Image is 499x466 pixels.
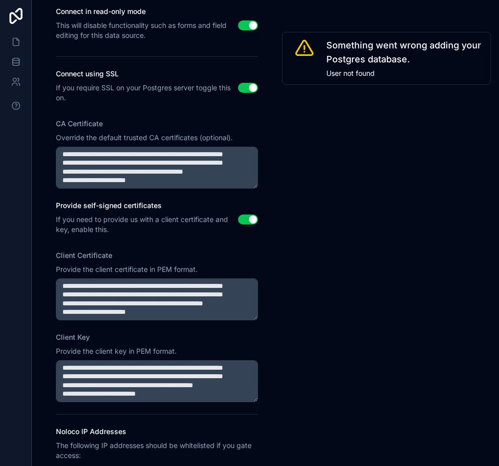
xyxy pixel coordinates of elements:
span: Something went wrong adding your Postgres database. [326,38,485,66]
p: Override the default trusted CA certificates (optional). [56,133,258,143]
div: This will disable functionality such as forms and field editing for this data source. [56,20,238,40]
label: Connect in read-only mode [56,6,238,16]
p: Provide the client key in PEM format. [56,346,258,356]
p: Provide the client certificate in PEM format. [56,264,258,274]
span: User not found [326,68,485,78]
label: Client Key [56,332,90,342]
label: Client Certificate [56,250,112,260]
div: If you require SSL on your Postgres server toggle this on. [56,83,238,103]
div: If you need to provide us with a client certificate and key, enable this. [56,215,238,234]
label: Noloco IP Addresses [56,427,258,437]
label: Provide self-signed certificates [56,201,238,211]
label: CA Certificate [56,119,103,129]
div: The following IP addresses should be whitelisted if you gate access: [56,441,258,461]
label: Connect using SSL [56,69,238,79]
